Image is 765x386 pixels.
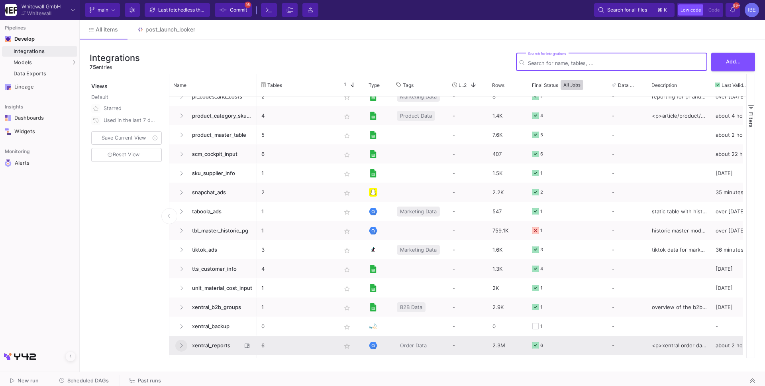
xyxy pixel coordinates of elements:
[448,163,488,183] div: -
[369,150,377,158] img: [Legacy] Google Sheets
[261,145,332,163] p: 6
[711,106,759,125] div: about 4 hours ago
[612,240,643,259] div: -
[342,265,352,274] mat-icon: star_border
[711,183,759,202] div: 35 minutes ago
[612,317,643,335] div: -
[261,240,332,259] p: 3
[612,164,643,182] div: -
[540,202,542,221] div: 1
[261,164,332,183] p: 1
[108,152,139,158] span: Reset View
[137,26,144,33] img: Tab icon
[532,76,596,94] div: Final Status
[711,163,759,183] div: [DATE]
[187,260,253,278] span: tts_customer_info
[612,87,643,106] div: -
[267,82,282,88] span: Tables
[400,87,437,106] span: Marketing Data
[187,279,253,297] span: unit_material_cost_input
[711,202,759,221] div: over [DATE]
[706,4,722,16] button: Code
[459,82,464,88] span: Last Used
[400,336,427,355] span: Order Data
[612,279,643,297] div: -
[612,106,643,125] div: -
[711,278,759,297] div: [DATE]
[612,202,643,221] div: -
[448,144,488,163] div: -
[104,114,157,126] div: Used in the last 7 days
[104,102,157,114] div: Starred
[488,278,528,297] div: 2K
[2,69,77,79] a: Data Exports
[540,298,542,317] div: 1
[448,221,488,240] div: -
[27,11,51,16] div: Whitewall
[90,63,140,71] div: entries
[342,188,352,198] mat-icon: star_border
[594,3,675,17] button: Search for all files⌘k
[91,148,162,162] button: Reset View
[2,46,77,57] a: Integrations
[488,106,528,125] div: 1.4K
[647,106,711,125] div: <p>article/product/category specifications</p>
[341,81,346,89] span: 1
[540,183,543,202] div: 2
[187,221,253,240] span: tbl_master_historic_pg
[14,48,75,55] div: Integrations
[540,260,543,278] div: 4
[448,317,488,336] div: -
[5,84,11,90] img: Navigation icon
[726,3,740,17] button: 99+
[187,106,253,125] span: product_category_sku_match
[261,106,332,125] p: 4
[369,82,380,88] span: Type
[647,221,711,240] div: historic master model until 12/2020
[261,183,332,202] p: 2
[488,202,528,221] div: 547
[488,259,528,278] div: 1.3K
[708,7,720,13] span: Code
[187,240,253,259] span: tiktok_ads
[540,126,543,144] div: 5
[540,106,543,125] div: 4
[448,259,488,278] div: -
[488,240,528,259] div: 1.6K
[612,183,643,201] div: -
[369,323,377,329] img: MySQL
[540,164,542,183] div: 1
[561,80,583,90] button: All Jobs
[540,87,543,106] div: 2
[612,126,643,144] div: -
[369,131,377,139] img: [Legacy] Google Sheets
[369,226,377,235] img: [Legacy] Google BigQuery
[369,207,377,216] img: [Legacy] Google BigQuery
[488,87,528,106] div: 8
[369,265,377,273] img: [Legacy] Google Sheets
[5,128,11,135] img: Navigation icon
[726,59,741,65] span: Add...
[2,81,77,93] a: Navigation iconLineage
[647,336,711,355] div: <p>xentral order data</p>
[681,7,701,13] span: Low code
[261,221,332,240] p: 1
[187,183,253,202] span: snapchat_ads
[187,298,253,317] span: xentral_b2b_groups
[403,82,414,88] span: Tags
[400,298,422,317] span: B2B Data
[448,240,488,259] div: -
[664,5,667,15] span: k
[85,3,120,17] button: main
[90,64,96,70] span: 75
[651,82,677,88] span: Description
[14,71,75,77] div: Data Exports
[369,93,377,101] img: [Legacy] Google Sheets
[369,303,377,311] img: [Legacy] Google Sheets
[400,240,437,259] span: Marketing Data
[540,279,542,297] div: 1
[187,126,253,144] span: product_master_table
[90,53,140,63] h3: Integrations
[2,156,77,170] a: Navigation iconAlerts
[540,317,542,336] div: 1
